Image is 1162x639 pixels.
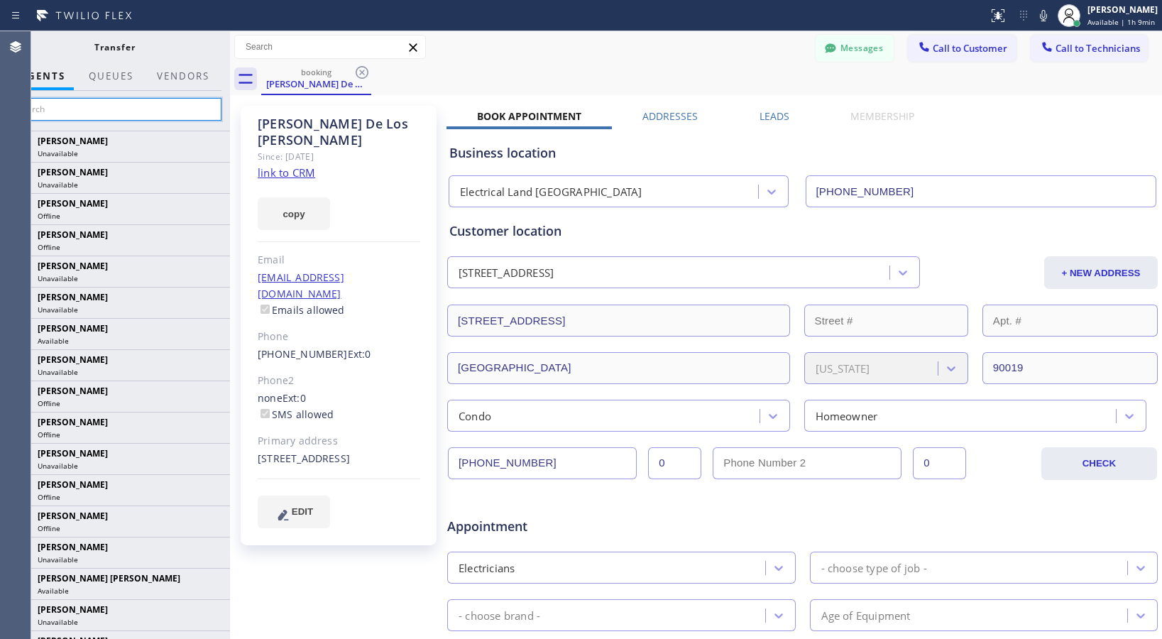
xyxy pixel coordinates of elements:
[38,135,108,147] span: [PERSON_NAME]
[38,148,78,158] span: Unavailable
[642,109,698,123] label: Addresses
[38,416,108,428] span: [PERSON_NAME]
[263,63,370,94] div: Gil De Los Santos
[908,35,1016,62] button: Call to Customer
[38,510,108,522] span: [PERSON_NAME]
[459,607,540,623] div: - choose brand -
[1044,256,1158,289] button: + NEW ADDRESS
[258,347,348,361] a: [PHONE_NUMBER]
[263,67,370,77] div: booking
[38,242,60,252] span: Offline
[816,408,878,424] div: Homeowner
[38,461,78,471] span: Unavailable
[38,291,108,303] span: [PERSON_NAME]
[261,305,270,314] input: Emails allowed
[447,517,682,536] span: Appointment
[1087,4,1158,16] div: [PERSON_NAME]
[38,354,108,366] span: [PERSON_NAME]
[258,329,420,345] div: Phone
[38,586,69,596] span: Available
[292,506,313,517] span: EDIT
[982,352,1158,384] input: ZIP
[38,367,78,377] span: Unavailable
[38,385,108,397] span: [PERSON_NAME]
[38,229,108,241] span: [PERSON_NAME]
[913,447,966,479] input: Ext. 2
[258,373,420,389] div: Phone2
[447,352,790,384] input: City
[258,451,420,467] div: [STREET_ADDRESS]
[477,109,581,123] label: Book Appointment
[38,572,180,584] span: [PERSON_NAME] [PERSON_NAME]
[258,148,420,165] div: Since: [DATE]
[258,496,330,528] button: EDIT
[460,184,642,200] div: Electrical Land [GEOGRAPHIC_DATA]
[283,391,306,405] span: Ext: 0
[38,398,60,408] span: Offline
[449,222,1156,241] div: Customer location
[235,35,425,58] input: Search
[38,322,108,334] span: [PERSON_NAME]
[850,109,914,123] label: Membership
[821,559,927,576] div: - choose type of job -
[38,541,108,553] span: [PERSON_NAME]
[449,143,1156,163] div: Business location
[816,35,894,62] button: Messages
[1041,447,1157,480] button: CHECK
[38,336,69,346] span: Available
[348,347,371,361] span: Ext: 0
[261,409,270,418] input: SMS allowed
[258,252,420,268] div: Email
[148,62,218,90] button: Vendors
[38,430,60,439] span: Offline
[982,305,1158,337] input: Apt. #
[38,180,78,190] span: Unavailable
[38,617,78,627] span: Unavailable
[38,260,108,272] span: [PERSON_NAME]
[448,447,637,479] input: Phone Number
[38,197,108,209] span: [PERSON_NAME]
[760,109,789,123] label: Leads
[459,265,554,281] div: [STREET_ADDRESS]
[648,447,701,479] input: Ext.
[1031,35,1148,62] button: Call to Technicians
[1056,42,1140,55] span: Call to Technicians
[258,116,420,148] div: [PERSON_NAME] De Los [PERSON_NAME]
[263,77,370,90] div: [PERSON_NAME] De Los [PERSON_NAME]
[80,62,142,90] button: QUEUES
[94,41,136,53] span: Transfer
[258,390,420,423] div: none
[258,408,334,421] label: SMS allowed
[89,70,133,82] span: QUEUES
[258,165,315,180] a: link to CRM
[806,175,1157,207] input: Phone Number
[38,555,78,564] span: Unavailable
[38,523,60,533] span: Offline
[20,70,65,82] span: AGENTS
[1034,6,1053,26] button: Mute
[459,408,491,424] div: Condo
[713,447,901,479] input: Phone Number 2
[38,273,78,283] span: Unavailable
[38,603,108,616] span: [PERSON_NAME]
[258,433,420,449] div: Primary address
[38,305,78,315] span: Unavailable
[38,166,108,178] span: [PERSON_NAME]
[38,492,60,502] span: Offline
[1087,17,1155,27] span: Available | 1h 9min
[38,447,108,459] span: [PERSON_NAME]
[38,211,60,221] span: Offline
[258,271,344,300] a: [EMAIL_ADDRESS][DOMAIN_NAME]
[821,607,911,623] div: Age of Equipment
[11,62,74,90] button: AGENTS
[804,305,968,337] input: Street #
[258,197,330,230] button: copy
[258,303,345,317] label: Emails allowed
[8,98,221,121] input: Search
[933,42,1007,55] span: Call to Customer
[447,305,790,337] input: Address
[459,559,515,576] div: Electricians
[38,479,108,491] span: [PERSON_NAME]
